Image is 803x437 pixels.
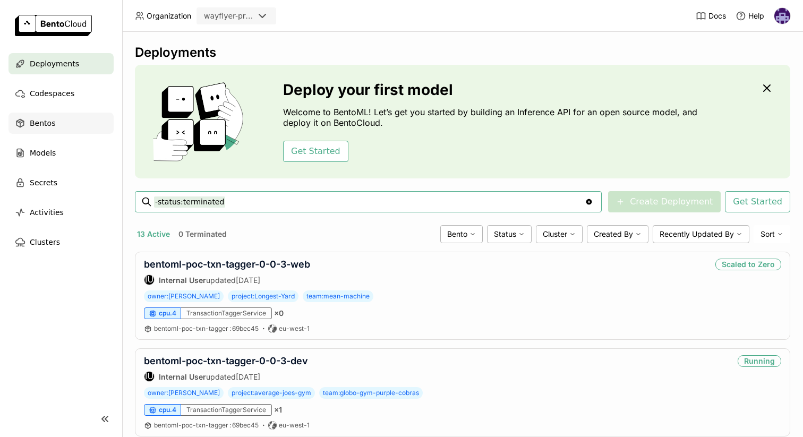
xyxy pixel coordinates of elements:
span: team:globo-gym-purple-cobras [319,387,423,399]
span: Deployments [30,57,79,70]
span: Sort [761,229,775,239]
img: logo [15,15,92,36]
button: Get Started [725,191,790,212]
span: Clusters [30,236,60,249]
span: eu-west-1 [279,421,310,430]
span: × 1 [274,405,282,415]
span: eu-west-1 [279,324,310,333]
div: Created By [587,225,648,243]
span: Cluster [543,229,567,239]
span: Bento [447,229,467,239]
span: Recently Updated By [660,229,734,239]
span: Codespaces [30,87,74,100]
span: team:mean-machine [303,290,373,302]
span: Created By [594,229,633,239]
a: Secrets [8,172,114,193]
span: Organization [147,11,191,21]
span: : [229,421,231,429]
span: Docs [708,11,726,21]
div: Internal User [144,275,155,285]
input: Selected wayflyer-prod. [255,11,256,22]
h3: Deploy your first model [283,81,703,98]
div: Scaled to Zero [715,259,781,270]
a: bentoml-poc-txn-tagger-0-0-3-web [144,259,310,270]
span: [DATE] [236,372,260,381]
a: bentoml-poc-txn-tagger:69bec45 [154,421,259,430]
a: Clusters [8,232,114,253]
div: Recently Updated By [653,225,749,243]
strong: Internal User [159,276,206,285]
a: Activities [8,202,114,223]
div: Help [736,11,764,21]
span: owner:[PERSON_NAME] [144,290,224,302]
a: Docs [696,11,726,21]
div: wayflyer-prod [204,11,254,21]
div: TransactionTaggerService [181,404,272,416]
span: cpu.4 [159,309,176,318]
a: Deployments [8,53,114,74]
svg: Clear value [585,198,593,206]
div: Sort [754,225,790,243]
div: Deployments [135,45,790,61]
p: Welcome to BentoML! Let’s get you started by building an Inference API for an open source model, ... [283,107,703,128]
div: Status [487,225,532,243]
div: IU [144,275,154,285]
span: Activities [30,206,64,219]
img: cover onboarding [143,82,258,161]
a: bentoml-poc-txn-tagger:69bec45 [154,324,259,333]
div: updated [144,371,308,382]
a: Codespaces [8,83,114,104]
span: × 0 [274,309,284,318]
span: Secrets [30,176,57,189]
a: bentoml-poc-txn-tagger-0-0-3-dev [144,355,308,366]
button: Create Deployment [608,191,721,212]
div: Cluster [536,225,583,243]
span: : [229,324,231,332]
span: Status [494,229,516,239]
span: bentoml-poc-txn-tagger 69bec45 [154,324,259,332]
a: Models [8,142,114,164]
span: Bentos [30,117,55,130]
a: Bentos [8,113,114,134]
span: project:average-joes-gym [228,387,315,399]
span: Help [748,11,764,21]
div: Running [738,355,781,367]
button: Get Started [283,141,348,162]
div: Bento [440,225,483,243]
button: 13 Active [135,227,172,241]
strong: Internal User [159,372,206,381]
span: bentoml-poc-txn-tagger 69bec45 [154,421,259,429]
span: project:Longest-Yard [228,290,298,302]
div: updated [144,275,310,285]
div: IU [144,372,154,381]
img: ipje1s0l0twcwxenoopdmnfugkw2 [774,8,790,24]
span: cpu.4 [159,406,176,414]
button: 0 Terminated [176,227,229,241]
span: Models [30,147,56,159]
input: Search [154,193,585,210]
div: TransactionTaggerService [181,307,272,319]
span: [DATE] [236,276,260,285]
span: owner:[PERSON_NAME] [144,387,224,399]
div: Internal User [144,371,155,382]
